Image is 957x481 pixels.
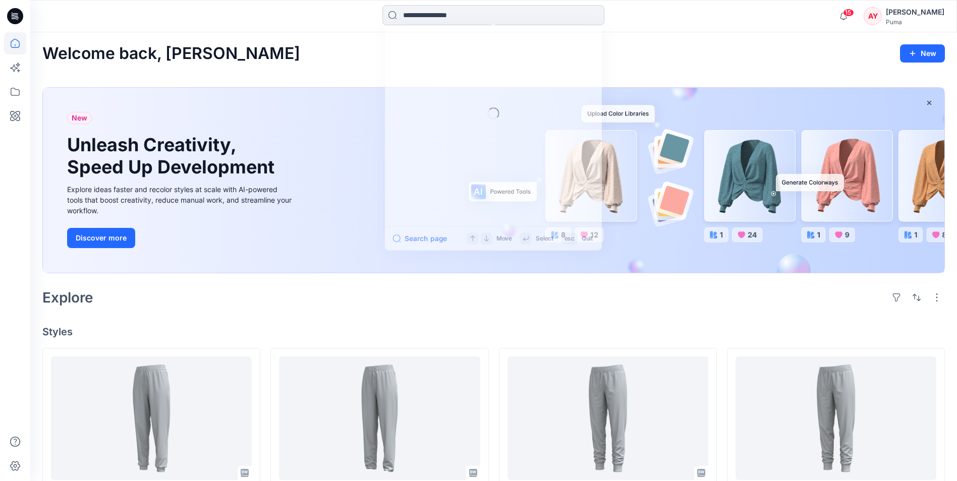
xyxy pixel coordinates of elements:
span: 15 [843,9,854,17]
div: Explore ideas faster and recolor styles at scale with AI-powered tools that boost creativity, red... [67,184,294,216]
a: A0250K20_Womens Regular Pes Tricot Knit Pants_High Rise_Closed cuff_CV01 [51,356,252,480]
span: New [72,112,87,124]
a: A0250K20_Womens Regular Pes Tricot Knit Pants_High Rise_Open Hem_CV02 [279,356,480,480]
div: [PERSON_NAME] [886,6,944,18]
button: Discover more [67,228,135,248]
p: Select [536,233,553,244]
h2: Explore [42,289,93,306]
a: Discover more [67,228,294,248]
button: New [900,44,945,63]
a: A0250K20_Womens Regular Pes Tricot Knit Pants_Mid Rise_Closed cuff_CV01 [736,356,936,480]
p: Move [496,233,512,244]
p: esc [565,233,575,244]
div: Puma [886,18,944,26]
h2: Welcome back, [PERSON_NAME] [42,44,300,63]
p: Quit [582,233,593,244]
a: A0250K20_Womens Regular Pes Tricot Knit Pants_Mid Rise_Closed cuff_CV01 [508,356,708,480]
h4: Styles [42,326,945,338]
h1: Unleash Creativity, Speed Up Development [67,134,279,177]
button: Search page [393,232,447,244]
div: AY [864,7,882,25]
